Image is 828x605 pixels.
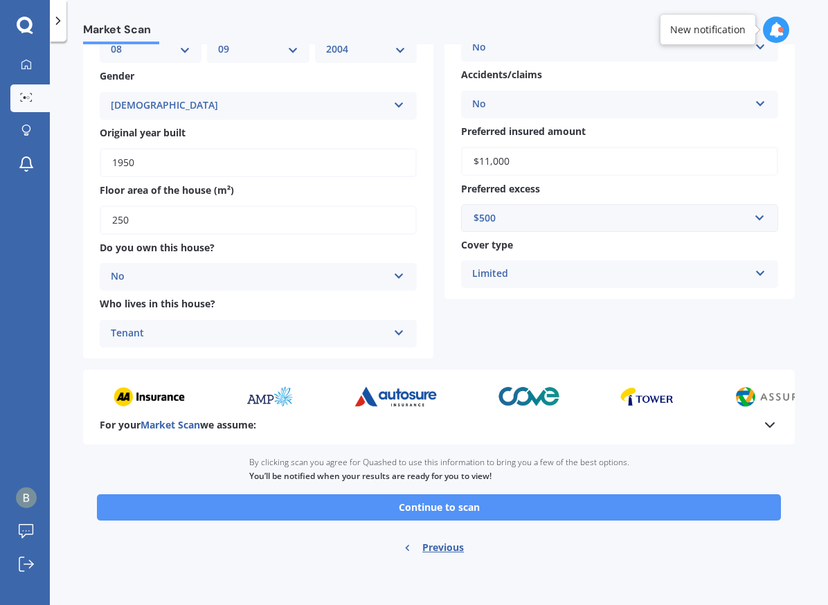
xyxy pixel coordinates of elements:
span: Gender [100,70,134,83]
div: No [472,96,749,113]
span: Preferred insured amount [461,125,586,138]
img: autosure_sm.webp [352,386,437,407]
img: aa_sm.webp [111,386,183,407]
div: Limited [472,266,749,282]
span: Market Scan [141,418,200,431]
span: Preferred excess [461,182,540,195]
div: $500 [474,210,749,226]
div: [DEMOGRAPHIC_DATA] [111,98,388,114]
b: You’ll be notified when your results are ready for you to view! [249,470,492,482]
div: New notification [670,23,746,37]
button: Continue to scan [97,494,781,521]
span: Do you own this house? [100,241,215,254]
span: Market Scan [83,23,159,42]
div: No [472,39,749,56]
span: Cover type [461,238,513,251]
span: Who lives in this house? [100,298,215,311]
b: For your we assume: [100,418,256,432]
img: ACg8ocLgcsh2zufUSWVbLgToHCJQZxpecJ1Kleuaeb5I6hwkW-NN6w=s96-c [16,487,37,508]
img: cove_sm.webp [496,386,559,407]
img: amp_sm.png [243,386,293,407]
div: By clicking scan you agree for Quashed to use this information to bring you a few of the best opt... [249,444,629,494]
img: tower_sm.png [618,386,672,407]
span: Previous [422,537,464,558]
div: Tenant [111,325,388,342]
span: Original year built [100,126,186,139]
span: Floor area of the house (m²) [100,183,234,197]
span: Accidents/claims [461,69,542,82]
input: Enter floor area [100,206,417,235]
div: No [111,269,388,285]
